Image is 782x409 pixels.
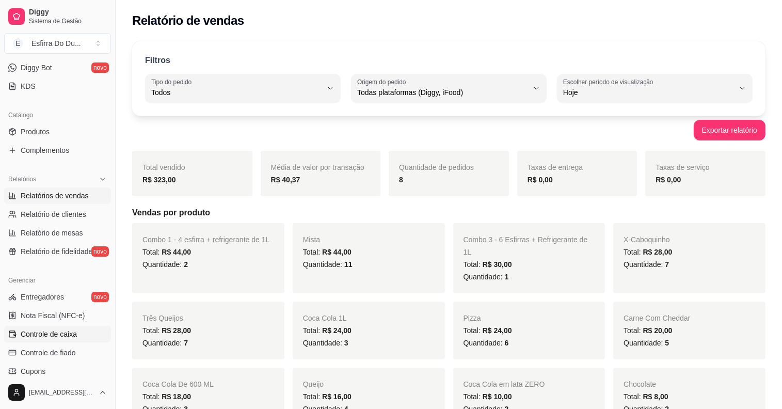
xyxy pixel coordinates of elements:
[351,74,547,103] button: Origem do pedidoTodas plataformas (Diggy, iFood)
[271,176,300,184] strong: R$ 40,37
[643,392,668,401] span: R$ 8,00
[656,176,681,184] strong: R$ 0,00
[151,77,195,86] label: Tipo do pedido
[21,191,89,201] span: Relatórios de vendas
[142,260,188,269] span: Quantidade:
[528,163,583,171] span: Taxas de entrega
[151,87,322,98] span: Todos
[162,392,191,401] span: R$ 18,00
[464,326,512,335] span: Total:
[29,17,107,25] span: Sistema de Gestão
[21,209,86,219] span: Relatório de clientes
[21,348,76,358] span: Controle de fiado
[624,248,672,256] span: Total:
[142,392,191,401] span: Total:
[557,74,753,103] button: Escolher período de visualizaçãoHoje
[162,326,191,335] span: R$ 28,00
[483,392,512,401] span: R$ 10,00
[142,326,191,335] span: Total:
[624,380,656,388] span: Chocolate
[162,248,191,256] span: R$ 44,00
[303,248,352,256] span: Total:
[4,243,111,260] a: Relatório de fidelidadenovo
[145,74,341,103] button: Tipo do pedidoTodos
[464,235,588,256] span: Combo 3 - 6 Esfirras + Refrigerante de 1L
[21,292,64,302] span: Entregadores
[563,87,734,98] span: Hoje
[21,81,36,91] span: KDS
[4,59,111,76] a: Diggy Botnovo
[505,339,509,347] span: 6
[303,260,353,269] span: Quantidade:
[184,260,188,269] span: 2
[357,77,409,86] label: Origem do pedido
[4,4,111,29] a: DiggySistema de Gestão
[21,329,77,339] span: Controle de caixa
[4,142,111,159] a: Complementos
[142,163,185,171] span: Total vendido
[4,33,111,54] button: Select a team
[21,366,45,376] span: Cupons
[4,107,111,123] div: Catálogo
[8,175,36,183] span: Relatórios
[624,326,672,335] span: Total:
[29,8,107,17] span: Diggy
[4,206,111,223] a: Relatório de clientes
[271,163,364,171] span: Média de valor por transação
[694,120,765,140] button: Exportar relatório
[665,260,669,269] span: 7
[357,87,528,98] span: Todas plataformas (Diggy, iFood)
[21,310,85,321] span: Nota Fiscal (NFC-e)
[303,380,324,388] span: Queijo
[4,123,111,140] a: Produtos
[464,273,509,281] span: Quantidade:
[4,380,111,405] button: [EMAIL_ADDRESS][DOMAIN_NAME]
[624,392,668,401] span: Total:
[31,38,81,49] div: Esfirra Do Du ...
[21,127,50,137] span: Produtos
[4,78,111,95] a: KDS
[399,163,474,171] span: Quantidade de pedidos
[464,314,481,322] span: Pizza
[643,326,673,335] span: R$ 20,00
[303,392,352,401] span: Total:
[29,388,94,397] span: [EMAIL_ADDRESS][DOMAIN_NAME]
[624,314,690,322] span: Carne Com Cheddar
[4,344,111,361] a: Controle de fiado
[21,228,83,238] span: Relatório de mesas
[505,273,509,281] span: 1
[142,235,269,244] span: Combo 1 - 4 esfirra + refrigerante de 1L
[344,339,348,347] span: 3
[4,363,111,380] a: Cupons
[322,248,352,256] span: R$ 44,00
[21,62,52,73] span: Diggy Bot
[399,176,403,184] strong: 8
[483,326,512,335] span: R$ 24,00
[303,339,348,347] span: Quantidade:
[142,380,214,388] span: Coca Cola De 600 ML
[322,392,352,401] span: R$ 16,00
[464,260,512,269] span: Total:
[4,289,111,305] a: Entregadoresnovo
[142,339,188,347] span: Quantidade:
[21,246,92,257] span: Relatório de fidelidade
[21,145,69,155] span: Complementos
[624,235,670,244] span: X-Caboquinho
[303,326,352,335] span: Total:
[464,339,509,347] span: Quantidade:
[132,207,765,219] h5: Vendas por produto
[624,260,669,269] span: Quantidade:
[4,187,111,204] a: Relatórios de vendas
[656,163,709,171] span: Taxas de serviço
[665,339,669,347] span: 5
[4,225,111,241] a: Relatório de mesas
[142,248,191,256] span: Total:
[145,54,170,67] p: Filtros
[303,314,347,322] span: Coca Cola 1L
[464,392,512,401] span: Total:
[528,176,553,184] strong: R$ 0,00
[132,12,244,29] h2: Relatório de vendas
[322,326,352,335] span: R$ 24,00
[142,314,183,322] span: Três Queijos
[4,272,111,289] div: Gerenciar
